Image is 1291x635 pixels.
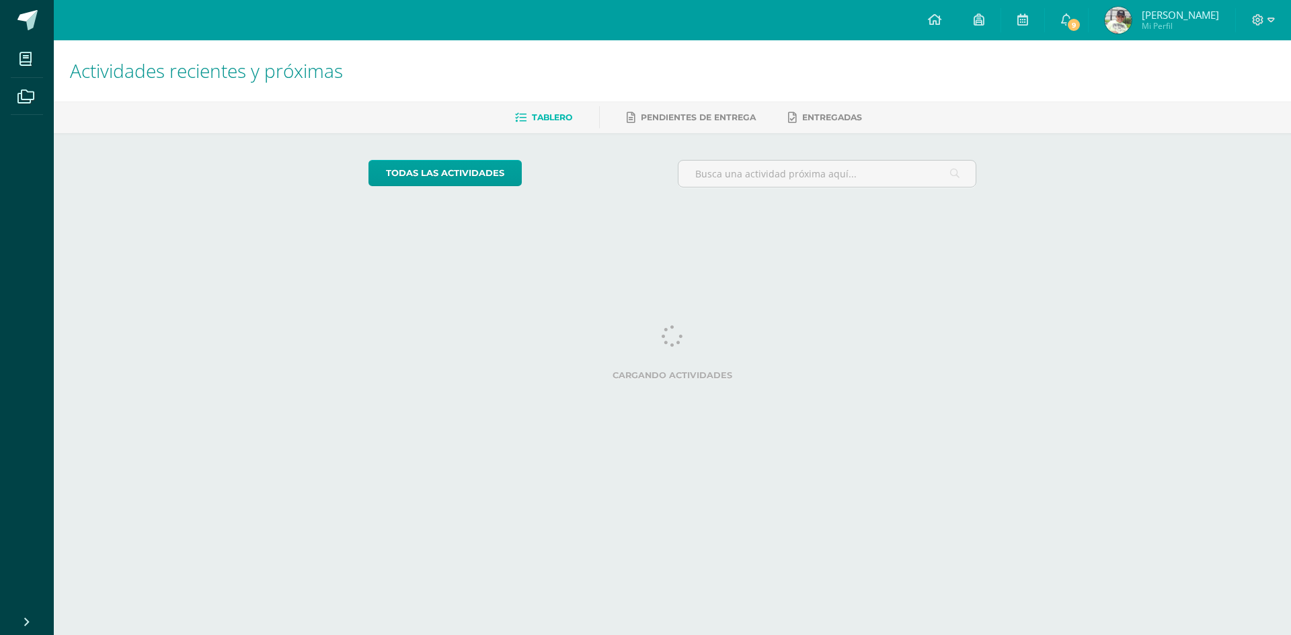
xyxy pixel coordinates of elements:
a: Pendientes de entrega [627,107,756,128]
span: Entregadas [802,112,862,122]
span: Mi Perfil [1142,20,1219,32]
span: Actividades recientes y próximas [70,58,343,83]
span: Pendientes de entrega [641,112,756,122]
label: Cargando actividades [368,370,977,380]
span: [PERSON_NAME] [1142,8,1219,22]
span: 9 [1066,17,1081,32]
span: Tablero [532,112,572,122]
a: Tablero [515,107,572,128]
input: Busca una actividad próxima aquí... [678,161,976,187]
a: todas las Actividades [368,160,522,186]
a: Entregadas [788,107,862,128]
img: 0ca1aeff76eb74bef34b7ea0d128f9b1.png [1105,7,1132,34]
